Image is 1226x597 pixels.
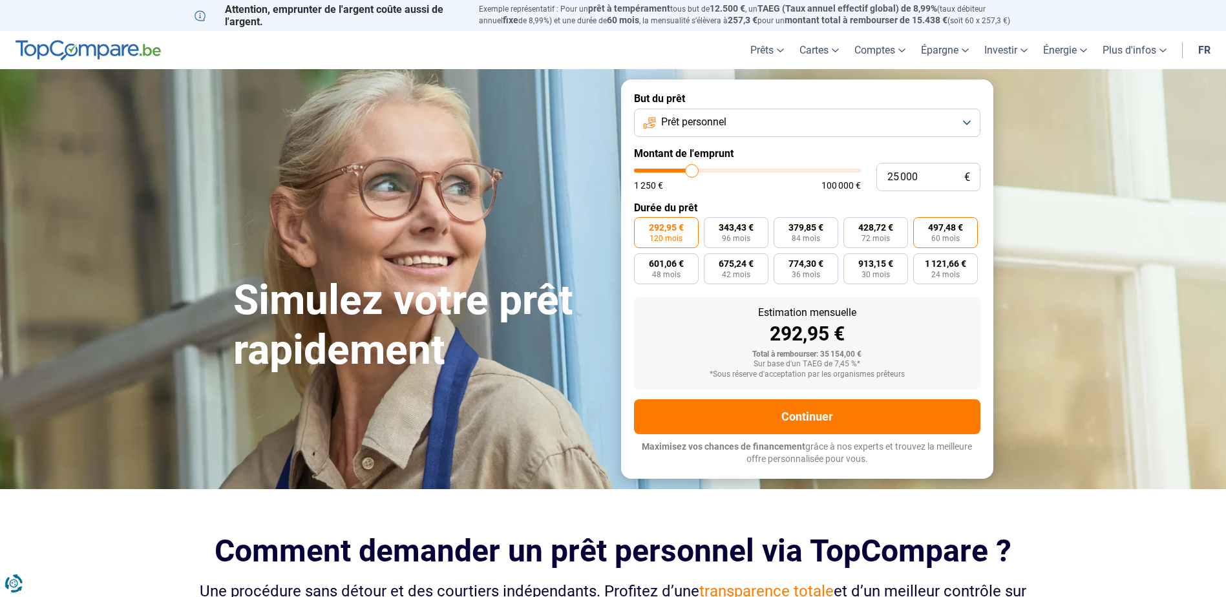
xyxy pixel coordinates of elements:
a: Plus d'infos [1095,31,1174,69]
span: 24 mois [931,271,960,278]
a: Prêts [743,31,792,69]
span: € [964,172,970,183]
a: Investir [977,31,1035,69]
div: *Sous réserve d'acceptation par les organismes prêteurs [644,370,970,379]
div: Total à rembourser: 35 154,00 € [644,350,970,359]
span: TAEG (Taux annuel effectif global) de 8,99% [757,3,937,14]
button: Prêt personnel [634,109,980,137]
span: 292,95 € [649,223,684,232]
span: 84 mois [792,235,820,242]
span: 675,24 € [719,259,754,268]
span: montant total à rembourser de 15.438 € [785,15,947,25]
p: Exemple représentatif : Pour un tous but de , un (taux débiteur annuel de 8,99%) et une durée de ... [479,3,1032,26]
span: 72 mois [861,235,890,242]
span: 774,30 € [788,259,823,268]
a: fr [1190,31,1218,69]
span: Prêt personnel [661,115,726,129]
span: 100 000 € [821,181,861,190]
a: Épargne [913,31,977,69]
span: 913,15 € [858,259,893,268]
span: 379,85 € [788,223,823,232]
p: grâce à nos experts et trouvez la meilleure offre personnalisée pour vous. [634,441,980,466]
span: 120 mois [650,235,682,242]
span: 1 250 € [634,181,663,190]
span: 1 121,66 € [925,259,966,268]
span: 497,48 € [928,223,963,232]
label: Montant de l'emprunt [634,147,980,160]
a: Comptes [847,31,913,69]
span: 60 mois [607,15,639,25]
button: Continuer [634,399,980,434]
div: Sur base d'un TAEG de 7,45 %* [644,360,970,369]
h2: Comment demander un prêt personnel via TopCompare ? [195,533,1032,569]
span: 601,06 € [649,259,684,268]
span: 343,43 € [719,223,754,232]
label: But du prêt [634,92,980,105]
span: 96 mois [722,235,750,242]
a: Cartes [792,31,847,69]
span: 12.500 € [710,3,745,14]
span: 36 mois [792,271,820,278]
p: Attention, emprunter de l'argent coûte aussi de l'argent. [195,3,463,28]
a: Énergie [1035,31,1095,69]
h1: Simulez votre prêt rapidement [233,276,606,375]
img: TopCompare [16,40,161,61]
span: Maximisez vos chances de financement [642,441,805,452]
span: 42 mois [722,271,750,278]
span: 30 mois [861,271,890,278]
span: 60 mois [931,235,960,242]
div: Estimation mensuelle [644,308,970,318]
span: prêt à tempérament [588,3,670,14]
span: 428,72 € [858,223,893,232]
span: fixe [503,15,518,25]
div: 292,95 € [644,324,970,344]
span: 48 mois [652,271,681,278]
span: 257,3 € [728,15,757,25]
label: Durée du prêt [634,202,980,214]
